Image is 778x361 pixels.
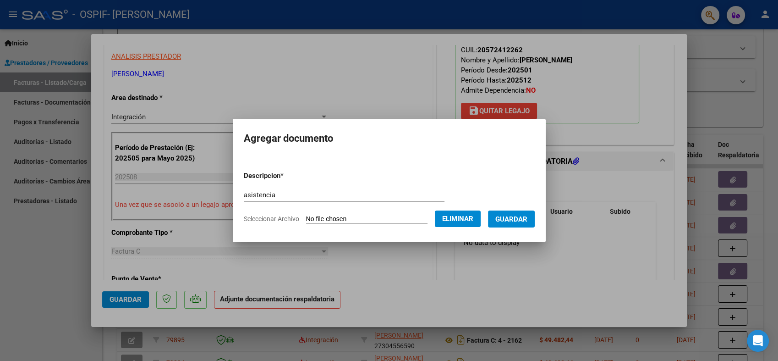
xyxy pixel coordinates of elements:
span: Eliminar [442,215,473,223]
span: Guardar [495,215,527,223]
button: Eliminar [435,211,481,227]
span: Seleccionar Archivo [244,215,299,222]
p: Descripcion [244,171,331,181]
div: Open Intercom Messenger [747,330,769,352]
button: Guardar [488,211,535,228]
h2: Agregar documento [244,130,535,147]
